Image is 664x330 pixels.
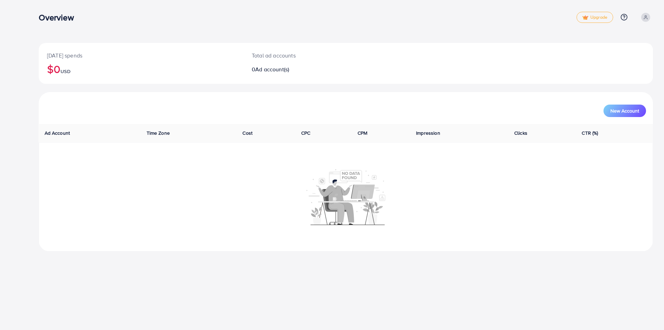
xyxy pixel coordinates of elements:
span: Cost [242,130,252,136]
span: CTR (%) [582,130,598,136]
span: CPC [301,130,310,136]
p: Total ad accounts [252,51,389,60]
span: Ad account(s) [255,65,289,73]
h2: 0 [252,66,389,73]
span: New Account [610,108,639,113]
img: No account [306,168,385,225]
img: tick [582,15,588,20]
span: CPM [358,130,367,136]
span: Impression [416,130,440,136]
h3: Overview [39,12,79,23]
h2: $0 [47,62,235,75]
span: Upgrade [582,15,607,20]
p: [DATE] spends [47,51,235,60]
a: tickUpgrade [577,12,613,23]
span: USD [61,68,70,75]
span: Ad Account [45,130,70,136]
span: Time Zone [147,130,170,136]
span: Clicks [514,130,527,136]
button: New Account [603,105,646,117]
